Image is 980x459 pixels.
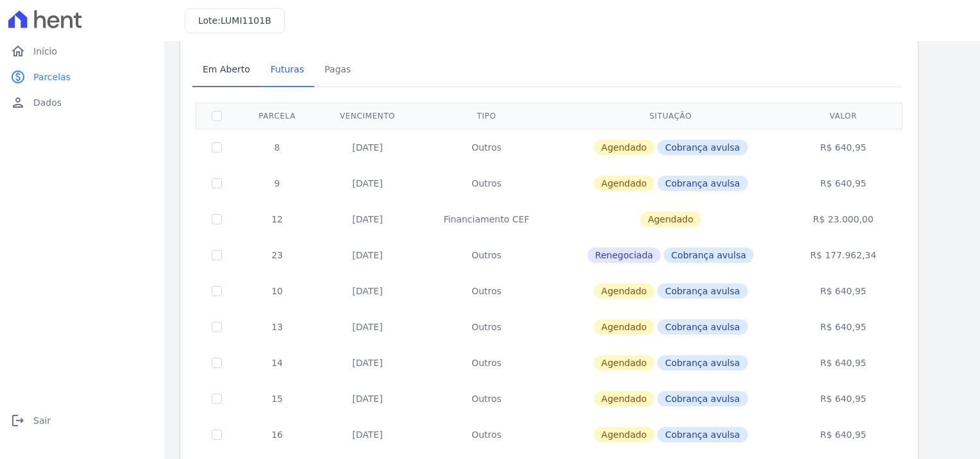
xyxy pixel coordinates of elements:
td: Outros [418,417,555,453]
span: Cobrança avulsa [657,427,748,442]
a: paidParcelas [5,64,159,90]
td: Outros [418,129,555,165]
a: homeInício [5,38,159,64]
td: R$ 640,95 [786,417,900,453]
span: Agendado [594,355,655,371]
span: Cobrança avulsa [657,283,748,299]
td: 12 [237,201,317,237]
td: [DATE] [317,309,418,345]
span: Pagas [317,56,359,82]
span: Cobrança avulsa [657,391,748,406]
td: 8 [237,129,317,165]
span: Parcelas [33,71,71,83]
td: 14 [237,345,317,381]
span: LUMI1101B [221,15,271,26]
td: Outros [418,381,555,417]
span: Início [33,45,57,58]
a: logoutSair [5,408,159,433]
span: Agendado [594,319,655,335]
span: Dados [33,96,62,109]
td: R$ 23.000,00 [786,201,900,237]
td: [DATE] [317,165,418,201]
span: Cobrança avulsa [664,247,754,263]
td: Outros [418,273,555,309]
td: R$ 640,95 [786,165,900,201]
td: 10 [237,273,317,309]
th: Tipo [418,103,555,129]
span: Agendado [594,427,655,442]
span: Cobrança avulsa [657,176,748,191]
td: [DATE] [317,381,418,417]
td: Outros [418,237,555,273]
td: Outros [418,309,555,345]
td: R$ 640,95 [786,129,900,165]
a: personDados [5,90,159,115]
td: R$ 640,95 [786,345,900,381]
td: Financiamento CEF [418,201,555,237]
span: Sair [33,414,51,427]
span: Agendado [594,140,655,155]
td: [DATE] [317,129,418,165]
th: Valor [786,103,900,129]
td: 15 [237,381,317,417]
td: 13 [237,309,317,345]
span: Cobrança avulsa [657,140,748,155]
td: R$ 177.962,34 [786,237,900,273]
td: [DATE] [317,201,418,237]
td: 9 [237,165,317,201]
a: Futuras [260,54,314,87]
a: Em Aberto [192,54,260,87]
i: home [10,44,26,59]
td: R$ 640,95 [786,273,900,309]
th: Parcela [237,103,317,129]
td: [DATE] [317,273,418,309]
td: Outros [418,345,555,381]
td: 16 [237,417,317,453]
td: Outros [418,165,555,201]
span: Futuras [263,56,312,82]
span: Agendado [594,176,655,191]
i: paid [10,69,26,85]
td: R$ 640,95 [786,381,900,417]
span: Agendado [594,283,655,299]
td: 23 [237,237,317,273]
span: Cobrança avulsa [657,355,748,371]
h3: Lote: [198,14,271,28]
i: person [10,95,26,110]
th: Situação [555,103,786,129]
td: [DATE] [317,345,418,381]
th: Vencimento [317,103,418,129]
i: logout [10,413,26,428]
a: Pagas [314,54,361,87]
td: [DATE] [317,417,418,453]
span: Agendado [640,212,701,227]
span: Agendado [594,391,655,406]
td: [DATE] [317,237,418,273]
span: Cobrança avulsa [657,319,748,335]
td: R$ 640,95 [786,309,900,345]
span: Em Aberto [195,56,258,82]
span: Renegociada [587,247,661,263]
